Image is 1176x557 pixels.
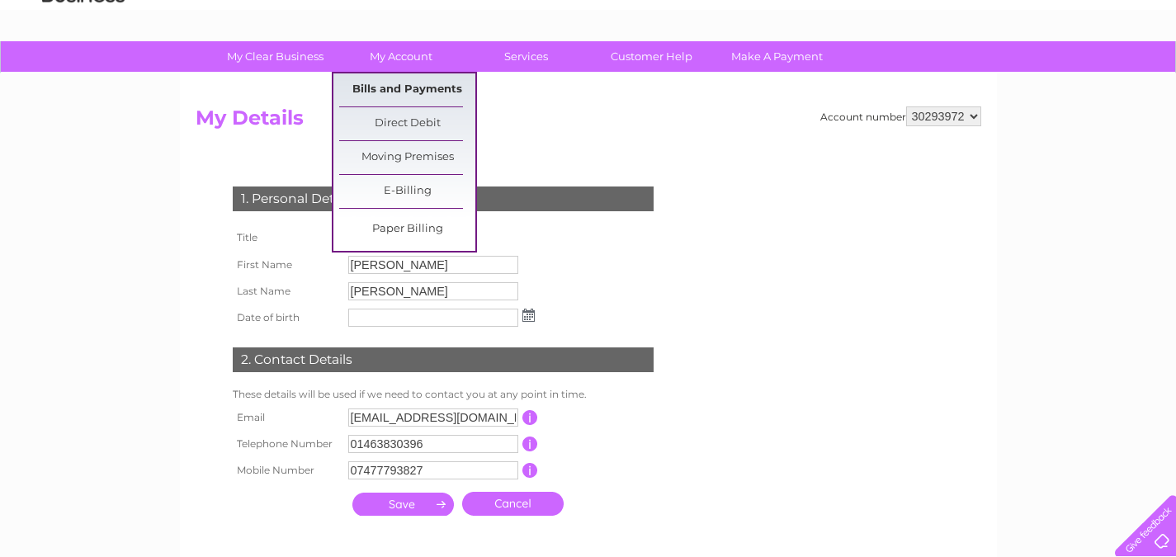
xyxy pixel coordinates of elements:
[207,41,343,72] a: My Clear Business
[1066,70,1107,83] a: Contact
[333,41,469,72] a: My Account
[1122,70,1161,83] a: Log out
[229,304,344,331] th: Date of birth
[458,41,594,72] a: Services
[1032,70,1056,83] a: Blog
[229,252,344,278] th: First Name
[229,457,344,484] th: Mobile Number
[522,463,538,478] input: Information
[339,141,475,174] a: Moving Premises
[865,8,979,29] a: 0333 014 3131
[199,9,979,80] div: Clear Business is a trading name of Verastar Limited (registered in [GEOGRAPHIC_DATA] No. 3667643...
[339,73,475,106] a: Bills and Payments
[229,278,344,304] th: Last Name
[229,404,344,431] th: Email
[820,106,981,126] div: Account number
[41,43,125,93] img: logo.png
[886,70,917,83] a: Water
[352,493,454,516] input: Submit
[233,186,654,211] div: 1. Personal Details
[339,213,475,246] a: Paper Billing
[973,70,1023,83] a: Telecoms
[709,41,845,72] a: Make A Payment
[522,309,535,322] img: ...
[927,70,963,83] a: Energy
[462,492,564,516] a: Cancel
[583,41,720,72] a: Customer Help
[196,106,981,138] h2: My Details
[229,224,344,252] th: Title
[339,107,475,140] a: Direct Debit
[229,385,658,404] td: These details will be used if we need to contact you at any point in time.
[233,347,654,372] div: 2. Contact Details
[229,431,344,457] th: Telephone Number
[339,175,475,208] a: E-Billing
[522,437,538,451] input: Information
[522,410,538,425] input: Information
